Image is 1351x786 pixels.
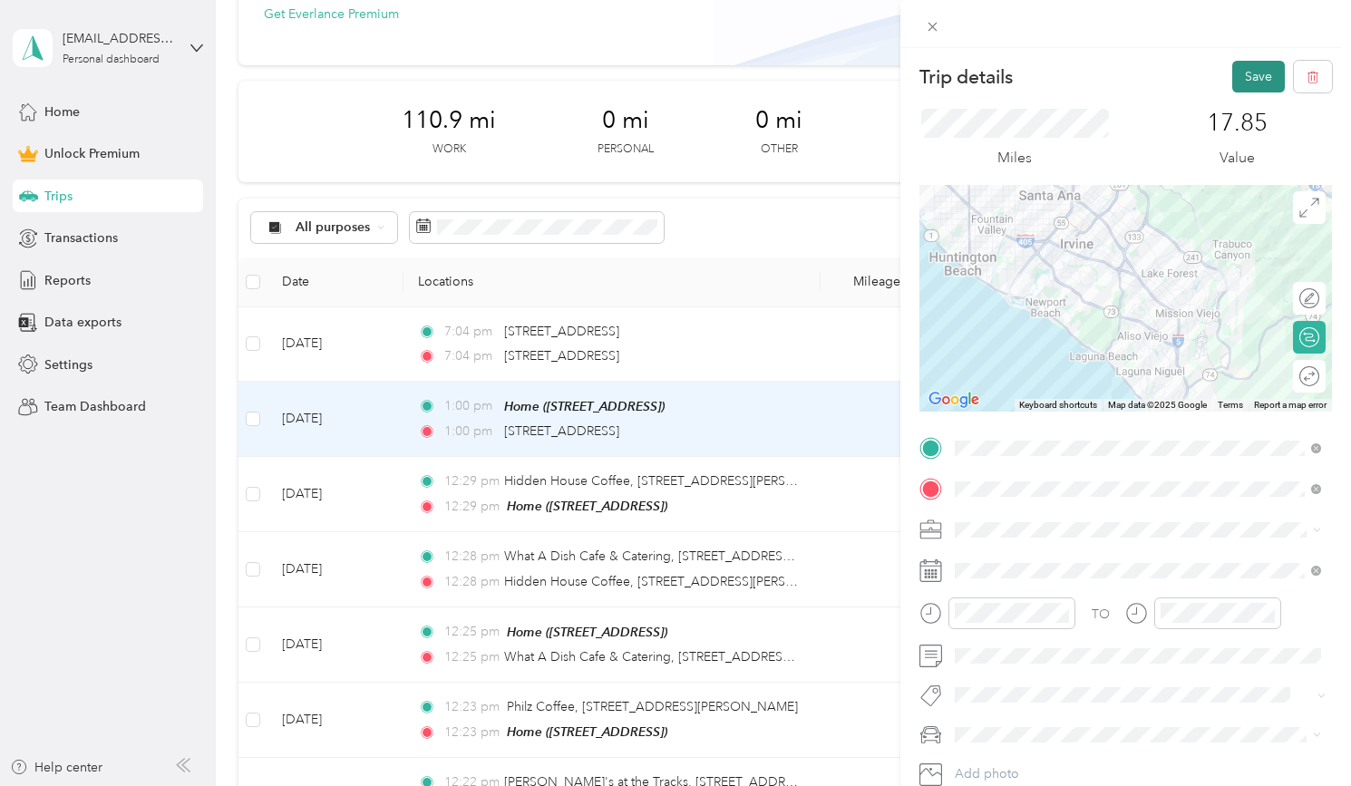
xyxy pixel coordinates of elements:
[1218,400,1243,410] a: Terms (opens in new tab)
[1232,61,1285,92] button: Save
[1254,400,1327,410] a: Report a map error
[924,388,984,412] a: Open this area in Google Maps (opens a new window)
[919,64,1013,90] p: Trip details
[924,388,984,412] img: Google
[1092,605,1110,624] div: TO
[1220,147,1255,170] p: Value
[1108,400,1207,410] span: Map data ©2025 Google
[1207,109,1268,138] p: 17.85
[1249,684,1351,786] iframe: Everlance-gr Chat Button Frame
[997,147,1032,170] p: Miles
[1019,399,1097,412] button: Keyboard shortcuts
